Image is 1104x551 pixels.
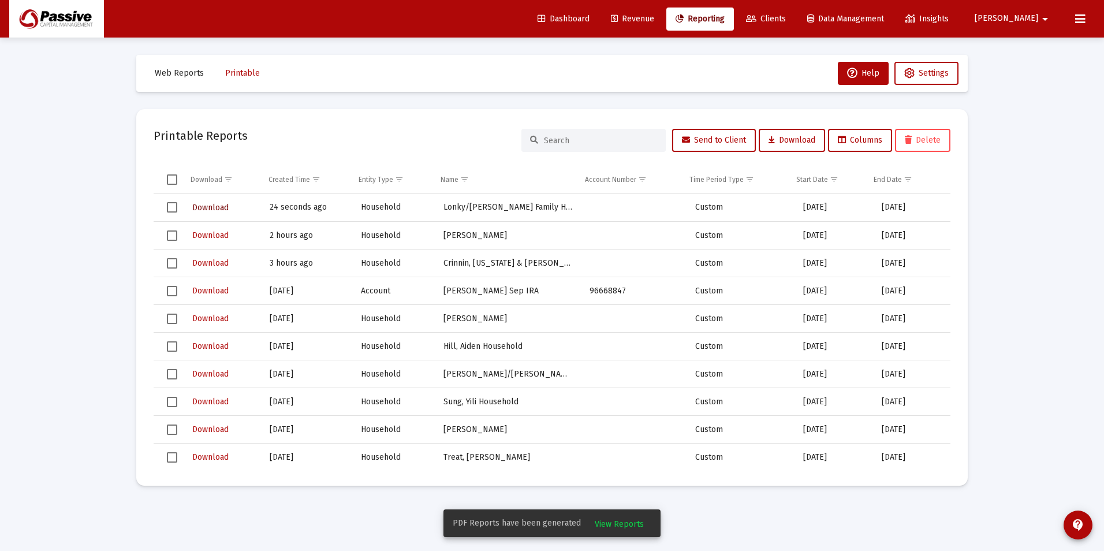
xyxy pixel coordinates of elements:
[538,14,590,24] span: Dashboard
[894,62,958,85] button: Settings
[682,135,746,145] span: Send to Client
[687,250,795,277] td: Custom
[435,305,581,333] td: [PERSON_NAME]
[795,388,874,416] td: [DATE]
[795,222,874,250] td: [DATE]
[687,388,795,416] td: Custom
[602,8,663,31] a: Revenue
[262,250,353,277] td: 3 hours ago
[268,175,310,184] div: Created Time
[676,14,725,24] span: Reporting
[746,14,786,24] span: Clients
[216,62,269,85] button: Printable
[435,333,581,360] td: Hill, Aiden Household
[795,416,874,444] td: [DATE]
[874,416,950,444] td: [DATE]
[874,360,950,388] td: [DATE]
[687,333,795,360] td: Custom
[167,425,177,435] div: Select row
[182,166,260,193] td: Column Download
[191,175,222,184] div: Download
[759,129,825,152] button: Download
[262,360,353,388] td: [DATE]
[975,14,1038,24] span: [PERSON_NAME]
[874,175,902,184] div: End Date
[353,333,435,360] td: Household
[260,166,350,193] td: Column Created Time
[961,7,1066,30] button: [PERSON_NAME]
[192,258,229,268] span: Download
[874,333,950,360] td: [DATE]
[191,282,230,299] button: Download
[788,166,866,193] td: Column Start Date
[18,8,95,31] img: Dashboard
[167,341,177,352] div: Select row
[687,305,795,333] td: Custom
[905,135,941,145] span: Delete
[874,194,950,222] td: [DATE]
[192,452,229,462] span: Download
[687,222,795,250] td: Custom
[874,277,950,305] td: [DATE]
[432,166,577,193] td: Column Name
[167,286,177,296] div: Select row
[191,227,230,244] button: Download
[154,126,248,145] h2: Printable Reports
[681,166,788,193] td: Column Time Period Type
[830,175,838,184] span: Show filter options for column 'Start Date'
[191,199,230,216] button: Download
[638,175,647,184] span: Show filter options for column 'Account Number'
[919,68,949,78] span: Settings
[905,14,949,24] span: Insights
[577,166,681,193] td: Column Account Number
[395,175,404,184] span: Show filter options for column 'Entity Type'
[192,425,229,434] span: Download
[350,166,432,193] td: Column Entity Type
[687,416,795,444] td: Custom
[353,277,435,305] td: Account
[353,222,435,250] td: Household
[312,175,320,184] span: Show filter options for column 'Created Time'
[745,175,754,184] span: Show filter options for column 'Time Period Type'
[262,416,353,444] td: [DATE]
[795,250,874,277] td: [DATE]
[838,62,889,85] button: Help
[1071,518,1085,532] mat-icon: contact_support
[874,444,950,471] td: [DATE]
[262,305,353,333] td: [DATE]
[796,175,828,184] div: Start Date
[167,202,177,213] div: Select row
[435,277,581,305] td: [PERSON_NAME] Sep IRA
[441,175,458,184] div: Name
[795,333,874,360] td: [DATE]
[224,175,233,184] span: Show filter options for column 'Download'
[611,14,654,24] span: Revenue
[262,444,353,471] td: [DATE]
[687,444,795,471] td: Custom
[687,194,795,222] td: Custom
[262,222,353,250] td: 2 hours ago
[167,452,177,463] div: Select row
[737,8,795,31] a: Clients
[262,194,353,222] td: 24 seconds ago
[191,310,230,327] button: Download
[874,388,950,416] td: [DATE]
[225,68,260,78] span: Printable
[167,369,177,379] div: Select row
[192,314,229,323] span: Download
[1038,8,1052,31] mat-icon: arrow_drop_down
[353,388,435,416] td: Household
[769,135,815,145] span: Download
[687,277,795,305] td: Custom
[191,255,230,271] button: Download
[435,194,581,222] td: Lonky/[PERSON_NAME] Family Household
[847,68,879,78] span: Help
[192,203,229,213] span: Download
[353,360,435,388] td: Household
[353,194,435,222] td: Household
[689,175,744,184] div: Time Period Type
[435,360,581,388] td: [PERSON_NAME]/[PERSON_NAME] Household
[460,175,469,184] span: Show filter options for column 'Name'
[192,341,229,351] span: Download
[666,8,734,31] a: Reporting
